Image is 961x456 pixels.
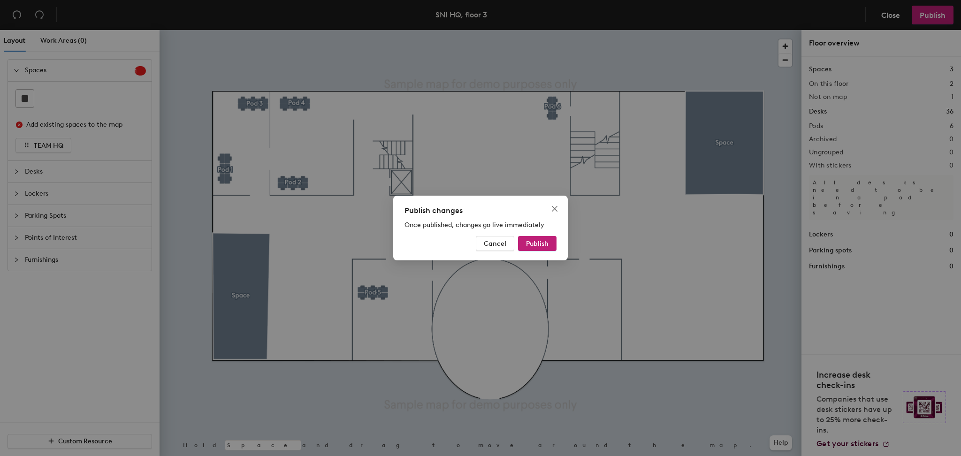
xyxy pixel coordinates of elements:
[551,205,558,213] span: close
[484,240,506,248] span: Cancel
[518,236,557,251] button: Publish
[547,201,562,216] button: Close
[526,240,549,248] span: Publish
[404,221,544,229] span: Once published, changes go live immediately
[547,205,562,213] span: Close
[404,205,557,216] div: Publish changes
[476,236,514,251] button: Cancel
